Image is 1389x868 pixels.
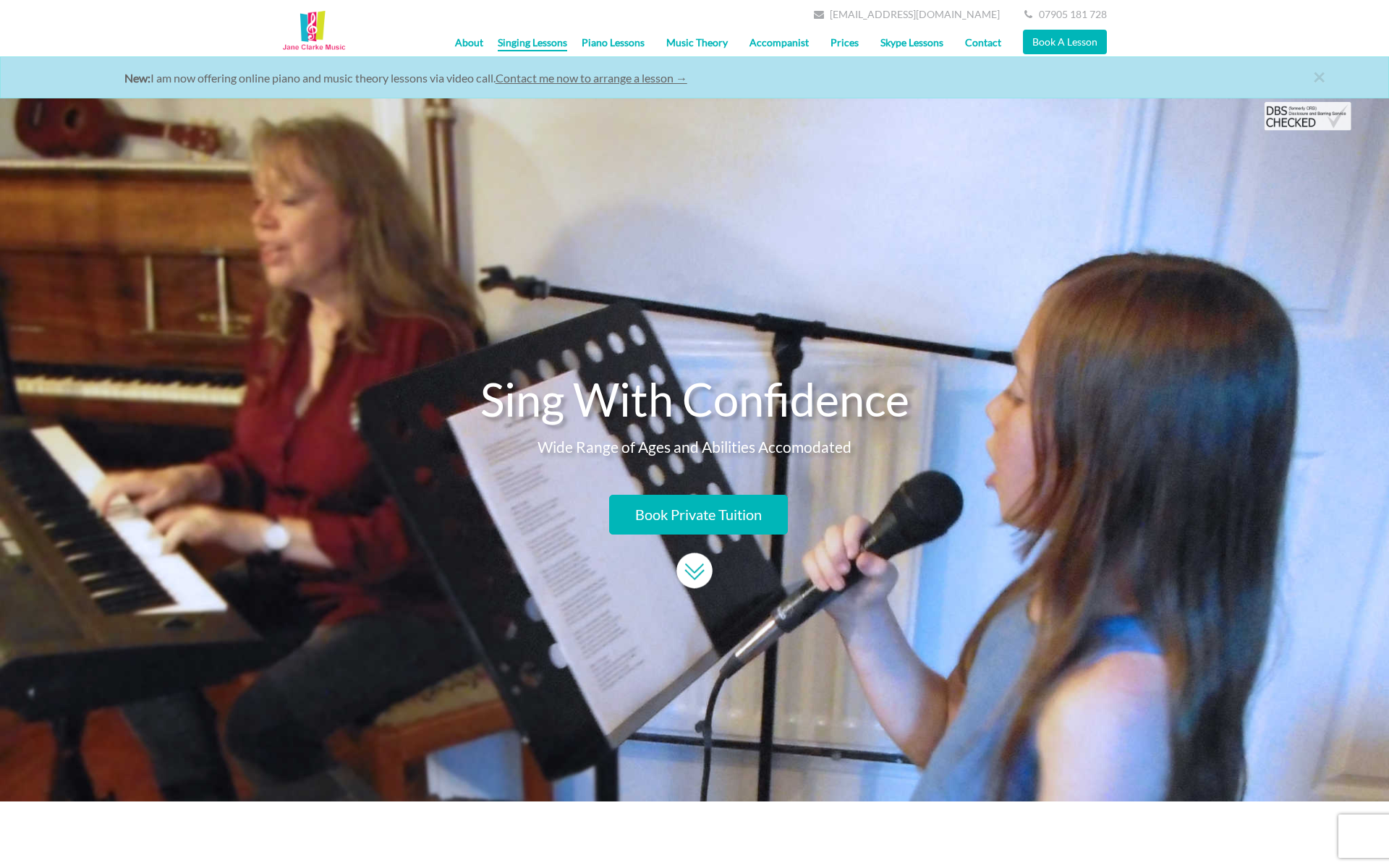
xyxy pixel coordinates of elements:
a: Skype Lessons [870,25,954,61]
strong: New: [124,71,150,85]
img: Music Lessons Kent [282,11,346,53]
p: Wide Range of Ages and Abilities Accomodated [282,438,1107,455]
a: Prices [820,25,870,61]
img: UqJjrSAbUX4AAAAASUVORK5CYII= [676,553,712,589]
a: Singing Lessons [498,25,567,51]
a: Accompanist [739,25,820,61]
a: Contact me now to arrange a lesson → [496,71,687,85]
a: About [444,25,494,61]
a: Book Private Tuition [609,495,788,535]
a: Piano Lessons [571,25,655,61]
a: Contact [954,25,1012,61]
a: close [1313,65,1364,101]
a: Book A Lesson [1023,30,1107,54]
a: Music Theory [655,25,739,61]
h2: Sing With Confidence [282,374,1107,424]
